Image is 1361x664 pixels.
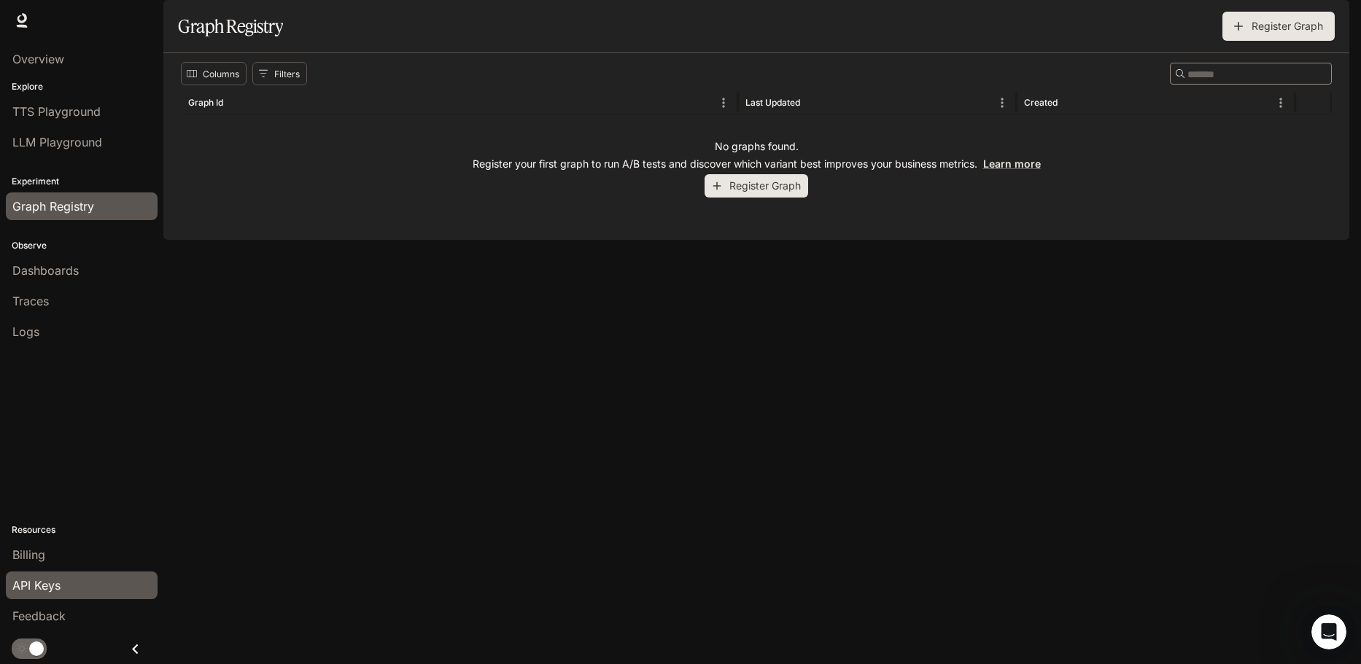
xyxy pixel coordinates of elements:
h1: Graph Registry [178,12,283,41]
div: Graph Id [188,97,223,108]
button: Sort [1059,92,1081,114]
div: Search [1170,63,1332,85]
a: Learn more [983,157,1041,170]
button: Select columns [181,62,247,85]
button: Sort [802,92,823,114]
button: Menu [991,92,1013,114]
button: Register Graph [1222,12,1335,41]
button: Register Graph [705,174,808,198]
button: Show filters [252,62,307,85]
div: Last Updated [745,97,800,108]
p: Register your first graph to run A/B tests and discover which variant best improves your business... [473,157,1041,171]
button: Menu [1270,92,1292,114]
div: Created [1024,97,1058,108]
iframe: Intercom live chat [1311,614,1346,649]
p: No graphs found. [715,139,799,154]
button: Menu [713,92,734,114]
button: Sort [225,92,247,114]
